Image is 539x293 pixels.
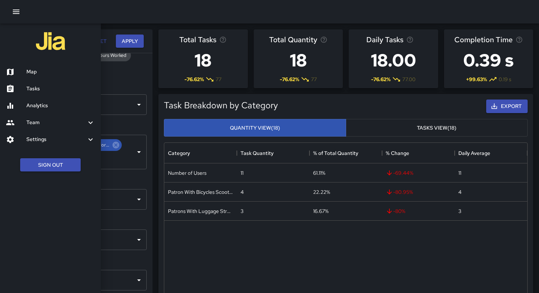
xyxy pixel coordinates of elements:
h6: Team [26,119,86,127]
h6: Tasks [26,85,95,93]
h6: Analytics [26,102,95,110]
img: jia-logo [36,26,65,56]
h6: Map [26,68,95,76]
h6: Settings [26,135,86,144]
button: Sign Out [20,158,81,172]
